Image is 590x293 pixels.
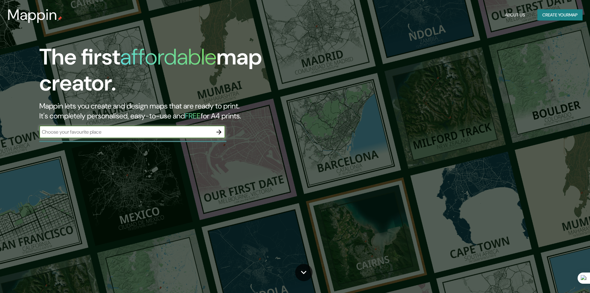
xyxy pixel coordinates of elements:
[7,6,57,24] h3: Mappin
[39,128,213,135] input: Choose your favourite place
[39,44,334,101] h1: The first map creator.
[39,101,334,121] h2: Mappin lets you create and design maps that are ready to print. It's completely personalised, eas...
[120,42,216,71] h1: affordable
[502,9,527,21] button: About Us
[535,269,583,286] iframe: Help widget launcher
[57,16,62,21] img: mappin-pin
[537,9,583,21] button: Create yourmap
[185,111,201,121] h5: FREE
